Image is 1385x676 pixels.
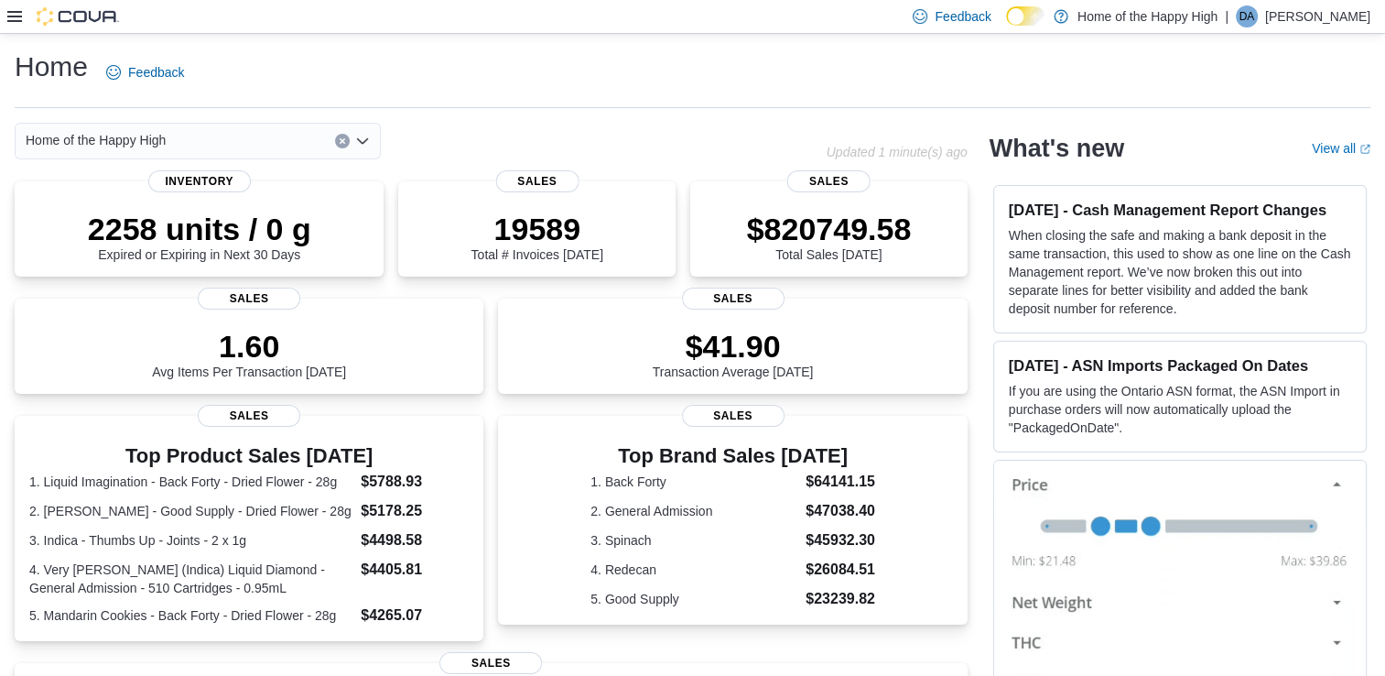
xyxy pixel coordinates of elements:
p: Home of the Happy High [1077,5,1217,27]
dt: 2. [PERSON_NAME] - Good Supply - Dried Flower - 28g [29,502,353,520]
span: Sales [682,405,784,427]
dd: $47038.40 [806,500,875,522]
button: Open list of options [355,134,370,148]
div: Transaction Average [DATE] [653,328,814,379]
dd: $5788.93 [361,471,469,493]
span: Sales [439,652,542,674]
div: Total Sales [DATE] [747,211,912,262]
p: 1.60 [152,328,346,365]
span: Sales [682,288,784,310]
span: Sales [495,170,579,192]
p: $820749.58 [747,211,912,247]
p: If you are using the Ontario ASN format, the ASN Import in purchase orders will now automatically... [1009,382,1351,437]
dt: 3. Indica - Thumbs Up - Joints - 2 x 1g [29,531,353,550]
button: Clear input [335,134,350,148]
dd: $4405.81 [361,559,469,581]
dt: 4. Redecan [590,561,798,579]
span: Feedback [935,7,990,26]
div: Avg Items Per Transaction [DATE] [152,328,346,379]
span: Inventory [148,170,251,192]
p: [PERSON_NAME] [1265,5,1370,27]
dd: $64141.15 [806,471,875,493]
span: Home of the Happy High [26,129,166,151]
dd: $26084.51 [806,559,875,581]
dt: 1. Back Forty [590,473,798,491]
p: Updated 1 minute(s) ago [827,145,968,159]
dt: 5. Mandarin Cookies - Back Forty - Dried Flower - 28g [29,606,353,625]
div: Expired or Expiring in Next 30 Days [88,211,311,262]
a: Feedback [99,54,191,91]
dd: $23239.82 [806,588,875,610]
dd: $4265.07 [361,605,469,627]
h3: Top Product Sales [DATE] [29,445,469,467]
h1: Home [15,49,88,85]
p: | [1225,5,1228,27]
a: View allExternal link [1312,141,1370,156]
h3: [DATE] - Cash Management Report Changes [1009,201,1351,219]
svg: External link [1359,144,1370,155]
img: Cova [37,7,119,26]
div: Total # Invoices [DATE] [471,211,603,262]
div: Dani Aymont [1236,5,1258,27]
input: Dark Mode [1006,6,1044,26]
p: When closing the safe and making a bank deposit in the same transaction, this used to show as one... [1009,226,1351,318]
dd: $5178.25 [361,500,469,522]
span: Sales [198,405,300,427]
dt: 1. Liquid Imagination - Back Forty - Dried Flower - 28g [29,473,353,491]
span: DA [1239,5,1255,27]
h3: Top Brand Sales [DATE] [590,445,875,467]
dt: 2. General Admission [590,502,798,520]
span: Dark Mode [1006,26,1007,27]
span: Sales [787,170,871,192]
span: Sales [198,288,300,310]
p: $41.90 [653,328,814,365]
p: 2258 units / 0 g [88,211,311,247]
dt: 3. Spinach [590,531,798,550]
span: Feedback [128,63,184,82]
p: 19589 [471,211,603,247]
dt: 5. Good Supply [590,590,798,608]
dd: $4498.58 [361,529,469,551]
h2: What's new [990,134,1124,163]
dd: $45932.30 [806,529,875,551]
h3: [DATE] - ASN Imports Packaged On Dates [1009,356,1351,375]
dt: 4. Very [PERSON_NAME] (Indica) Liquid Diamond - General Admission - 510 Cartridges - 0.95mL [29,561,353,597]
